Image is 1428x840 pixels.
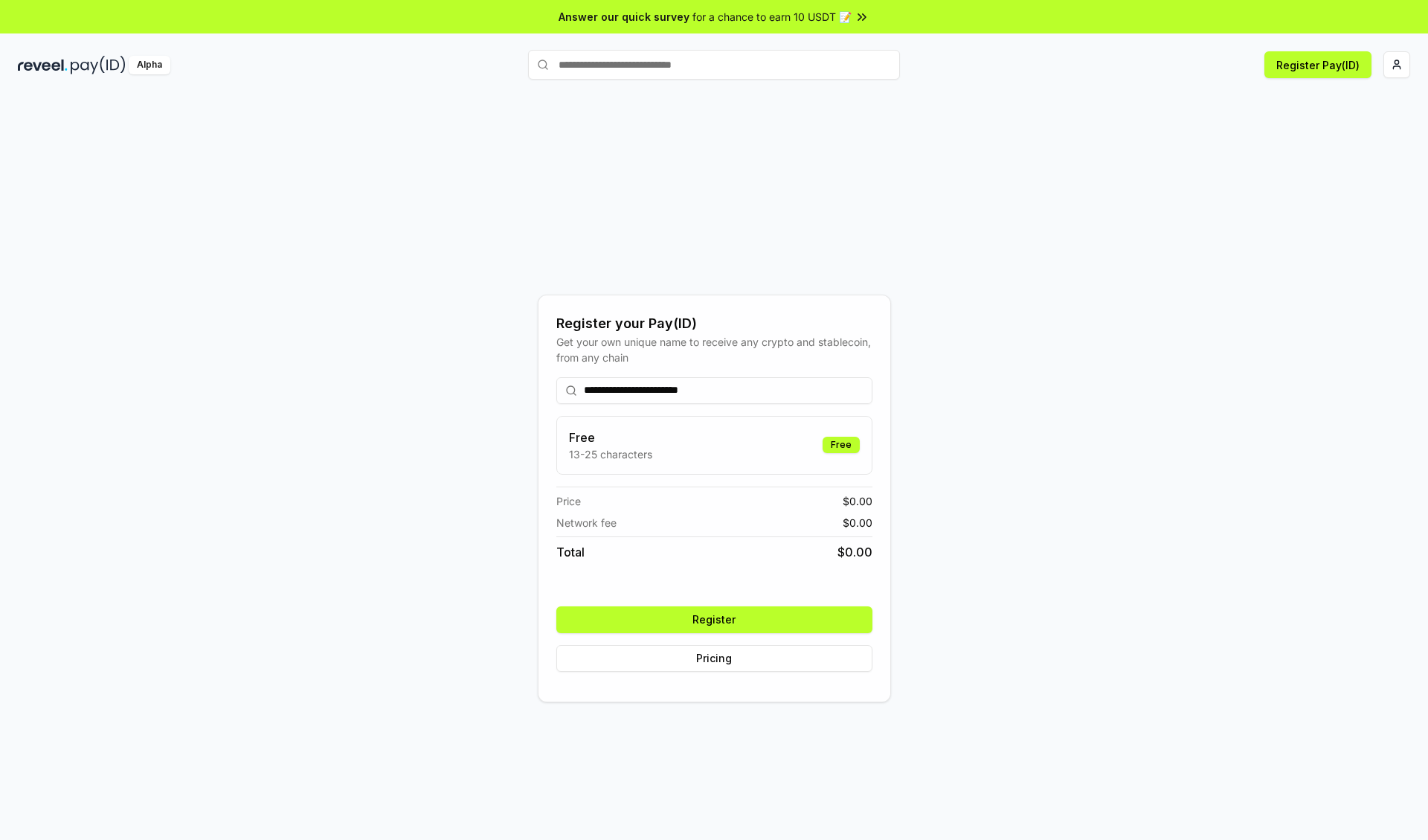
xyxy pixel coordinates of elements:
[843,515,872,530] span: $ 0.00
[129,56,170,74] div: Alpha
[559,9,689,25] span: Answer our quick survey
[837,543,872,561] span: $ 0.00
[843,493,872,509] span: $ 0.00
[556,543,585,561] span: Total
[1264,51,1371,78] button: Register Pay(ID)
[18,56,68,74] img: reveel_dark
[556,493,581,509] span: Price
[823,437,860,453] div: Free
[692,9,852,25] span: for a chance to earn 10 USDT 📝
[556,515,617,530] span: Network fee
[569,429,652,446] h3: Free
[556,313,872,334] div: Register your Pay(ID)
[556,334,872,365] div: Get your own unique name to receive any crypto and stablecoin, from any chain
[556,645,872,672] button: Pricing
[71,56,126,74] img: pay_id
[556,606,872,633] button: Register
[569,446,652,462] p: 13-25 characters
